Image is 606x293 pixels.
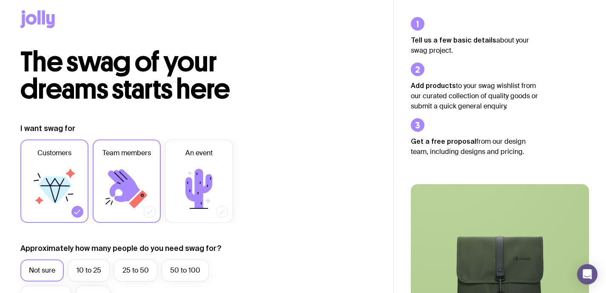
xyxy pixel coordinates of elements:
div: v 4.0.25 [24,14,42,20]
div: Keywords by Traffic [94,50,143,56]
div: Open Intercom Messenger [577,264,597,284]
strong: Get a free proposal [411,137,476,145]
label: I want swag for [20,123,75,134]
label: Not sure [20,259,64,282]
img: website_grey.svg [14,22,20,29]
img: tab_domain_overview_orange.svg [23,49,30,56]
img: logo_orange.svg [14,14,20,20]
span: Customers [37,148,71,158]
div: Domain Overview [32,50,76,56]
strong: Tell us a few basic details [411,36,496,44]
label: 10 to 25 [68,259,110,282]
span: The swag of your dreams starts here [20,45,230,106]
p: to your swag wishlist from our curated collection of quality goods or submit a quick general enqu... [411,80,538,111]
p: about your swag project. [411,35,538,56]
p: from our design team, including designs and pricing. [411,136,538,157]
div: Domain: [DOMAIN_NAME] [22,22,94,29]
strong: Add products [411,82,456,89]
label: 25 to 50 [114,259,157,282]
label: Approximately how many people do you need swag for? [20,243,222,253]
span: An event [185,148,213,158]
label: 50 to 100 [162,259,209,282]
span: Team members [102,148,151,158]
img: tab_keywords_by_traffic_grey.svg [85,49,91,56]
